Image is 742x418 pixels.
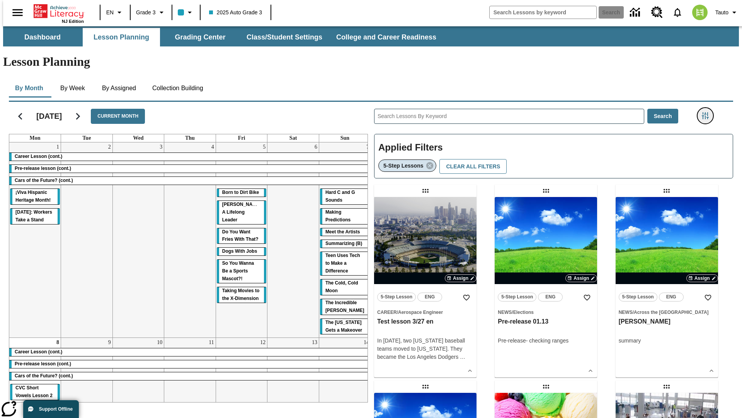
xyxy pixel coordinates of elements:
[619,293,657,302] button: 5-Step Lesson
[715,9,728,17] span: Tauto
[28,134,42,142] a: Monday
[319,142,371,338] td: September 7, 2025
[378,138,729,157] h2: Applied Filters
[616,197,718,377] div: lesson details
[540,185,552,197] div: Draggable lesson: Pre-release 01.13
[96,79,142,98] button: By Assigned
[647,2,667,23] a: Resource Center, Will open in new tab
[619,337,715,345] div: summary
[325,300,364,313] span: The Incredible Kellee Edwards
[6,1,29,24] button: Open side menu
[374,109,644,123] input: Search Lessons By Keyword
[565,274,597,282] button: Assign Choose Dates
[9,360,371,368] div: Pre-release lesson (cont.)
[184,134,196,142] a: Thursday
[133,5,169,19] button: Grade: Grade 3, Select a grade
[217,260,267,283] div: So You Wanna Be a Sports Mascot?!
[175,5,197,19] button: Class color is light blue. Change class color
[425,293,435,301] span: ENG
[374,134,733,179] div: Applied Filters
[362,338,371,347] a: September 14, 2025
[325,241,362,246] span: Summarizing (B)
[647,109,679,124] button: Search
[377,337,473,361] div: In [DATE], two [US_STATE] baseball teams moved to [US_STATE]. They became the Los Angeles Dodgers
[383,163,423,169] span: 5-Step Lessons
[217,228,267,244] div: Do You Want Fries With That?
[9,348,371,356] div: Career Lesson (cont.)
[217,201,267,224] div: Dianne Feinstein: A Lifelong Leader
[10,384,60,400] div: CVC Short Vowels Lesson 2
[91,109,145,124] button: Current Month
[325,280,358,293] span: The Cold, Cold Moon
[222,229,259,242] span: Do You Want Fries With That?
[261,142,267,152] a: September 5, 2025
[112,142,164,338] td: September 3, 2025
[320,228,370,236] div: Meet the Artists
[686,274,718,282] button: Assign Choose Dates
[259,338,267,347] a: September 12, 2025
[619,310,633,315] span: News
[15,373,73,379] span: Cars of the Future? (cont.)
[237,134,247,142] a: Friday
[698,108,713,123] button: Filters Side menu
[10,189,60,204] div: ¡Viva Hispanic Heritage Month!
[107,338,112,347] a: September 9, 2025
[490,6,596,19] input: search field
[330,28,442,46] button: College and Career Readiness
[453,275,468,282] span: Assign
[320,299,370,315] div: The Incredible Kellee Edwards
[23,400,79,418] button: Support Offline
[666,293,676,301] span: ENG
[146,79,209,98] button: Collection Building
[692,5,708,20] img: avatar image
[619,318,715,326] h3: olga inkwell
[574,275,589,282] span: Assign
[288,134,298,142] a: Saturday
[460,354,465,360] span: …
[320,209,370,224] div: Making Predictions
[545,293,555,301] span: ENG
[512,310,513,315] span: /
[106,9,114,17] span: EN
[15,154,62,159] span: Career Lesson (cont.)
[217,248,267,255] div: Dogs With Jobs
[36,111,62,121] h2: [DATE]
[498,318,594,326] h3: Pre-release 01.13
[706,365,717,377] button: Show Details
[633,310,634,315] span: /
[625,2,647,23] a: Data Center
[417,293,442,302] button: ENG
[4,28,81,46] button: Dashboard
[378,159,436,172] div: Remove 5-Step Lessons filter selected item
[209,9,262,17] span: 2025 Auto Grade 3
[619,308,715,316] span: Topic: News/Across the US
[158,142,164,152] a: September 3, 2025
[267,142,319,338] td: September 6, 2025
[222,202,263,223] span: Dianne Feinstein: A Lifelong Leader
[15,178,73,183] span: Cars of the Future? (cont.)
[320,189,370,204] div: Hard C and G Sounds
[498,308,594,316] span: Topic: News/Elections
[667,2,688,22] a: Notifications
[688,2,712,22] button: Select a new avatar
[495,197,597,377] div: lesson details
[62,19,84,24] span: NJ Edition
[397,310,398,315] span: /
[15,190,51,203] span: ¡Viva Hispanic Heritage Month!
[34,3,84,24] div: Home
[320,319,370,334] div: The Missouri Gets a Makeover
[207,338,215,347] a: September 11, 2025
[660,185,673,197] div: Draggable lesson: olga inkwell
[325,320,362,333] span: The Missouri Gets a Makeover
[320,240,370,248] div: Summarizing (B)
[15,349,62,355] span: Career Lesson (cont.)
[374,197,477,377] div: lesson details
[634,310,709,315] span: Across the [GEOGRAPHIC_DATA]
[10,106,30,126] button: Previous
[9,153,371,161] div: Career Lesson (cont.)
[15,361,71,367] span: Pre-release lesson (cont.)
[61,142,113,338] td: September 2, 2025
[439,159,507,174] button: Clear All Filters
[365,142,371,152] a: September 7, 2025
[659,293,684,302] button: ENG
